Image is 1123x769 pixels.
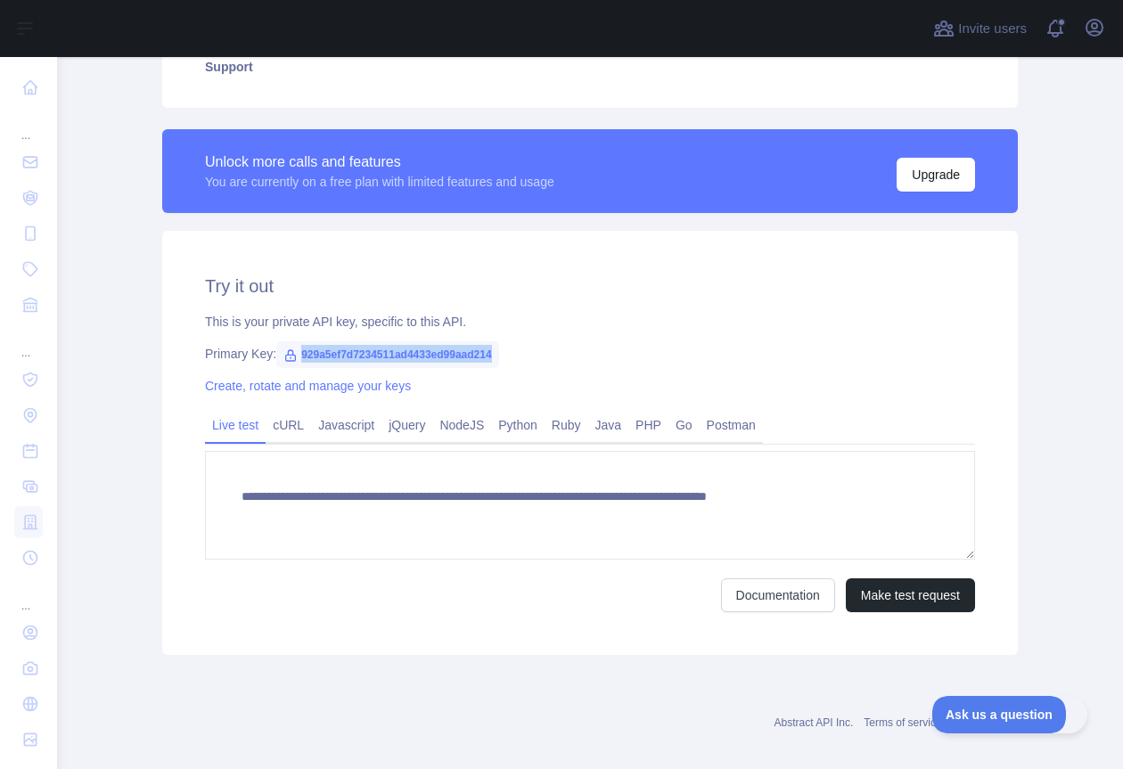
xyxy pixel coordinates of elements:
[897,158,975,192] button: Upgrade
[846,578,975,612] button: Make test request
[205,313,975,331] div: This is your private API key, specific to this API.
[958,19,1027,39] span: Invite users
[930,14,1030,43] button: Invite users
[721,578,835,612] a: Documentation
[276,341,499,368] span: 929a5ef7d7234511ad4433ed99aad214
[205,411,266,439] a: Live test
[545,411,588,439] a: Ruby
[668,411,700,439] a: Go
[14,107,43,143] div: ...
[205,345,975,363] div: Primary Key:
[205,274,975,299] h2: Try it out
[628,411,668,439] a: PHP
[205,151,554,173] div: Unlock more calls and features
[491,411,545,439] a: Python
[588,411,629,439] a: Java
[14,577,43,613] div: ...
[864,716,941,729] a: Terms of service
[14,324,43,360] div: ...
[381,411,432,439] a: jQuery
[932,696,1087,733] iframe: Toggle Customer Support
[266,411,311,439] a: cURL
[205,173,554,191] div: You are currently on a free plan with limited features and usage
[205,379,411,393] a: Create, rotate and manage your keys
[311,411,381,439] a: Javascript
[184,47,996,86] a: Support
[700,411,763,439] a: Postman
[775,716,854,729] a: Abstract API Inc.
[432,411,491,439] a: NodeJS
